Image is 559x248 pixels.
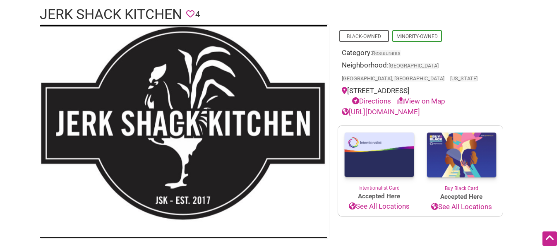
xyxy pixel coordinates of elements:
div: Scroll Back to Top [542,231,557,246]
div: [STREET_ADDRESS] [342,86,499,107]
a: Intentionalist Card [338,126,420,192]
img: Intentionalist Card [338,126,420,184]
a: Directions [352,97,391,105]
a: View on Map [397,97,445,105]
span: Accepted Here [338,192,420,201]
span: [GEOGRAPHIC_DATA], [GEOGRAPHIC_DATA] [342,76,444,82]
img: Jerk Shack Kitchen [40,25,327,238]
a: Black-Owned [347,34,381,39]
span: Accepted Here [420,192,503,202]
a: [URL][DOMAIN_NAME] [342,108,420,116]
div: Neighborhood: [342,60,499,86]
a: See All Locations [338,201,420,212]
div: Category: [342,48,499,60]
h1: Jerk Shack Kitchen [40,5,182,24]
a: Minority-Owned [396,34,438,39]
span: [US_STATE] [450,76,477,82]
a: Restaurants [372,50,401,56]
a: Buy Black Card [420,126,503,192]
span: 4 [195,8,200,21]
a: See All Locations [420,202,503,212]
img: Buy Black Card [420,126,503,185]
span: [GEOGRAPHIC_DATA] [389,63,439,69]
